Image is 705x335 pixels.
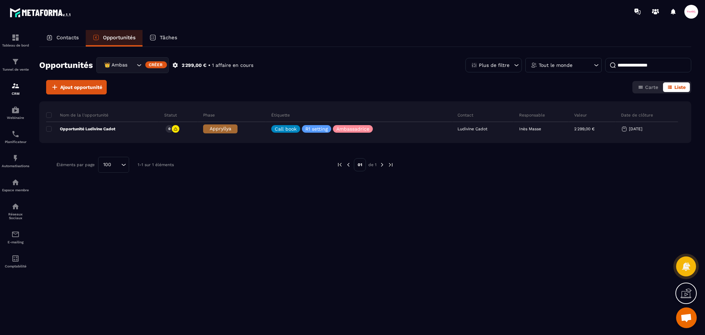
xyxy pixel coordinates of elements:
[210,126,231,131] span: Appryllya
[11,106,20,114] img: automations
[676,307,697,328] a: Ouvrir le chat
[164,112,177,118] p: Statut
[2,212,29,220] p: Réseaux Sociaux
[39,30,86,47] a: Contacts
[2,225,29,249] a: emailemailE-mailing
[39,58,93,72] h2: Opportunités
[46,112,108,118] p: Nom de la l'opportunité
[2,264,29,268] p: Comptabilité
[388,162,394,168] img: next
[305,126,328,131] p: R1 setting
[60,84,102,91] span: Ajout opportunité
[354,158,366,171] p: 01
[2,249,29,273] a: accountantaccountantComptabilité
[11,130,20,138] img: scheduler
[345,162,351,168] img: prev
[2,43,29,47] p: Tableau de bord
[11,33,20,42] img: formation
[11,230,20,238] img: email
[674,84,686,90] span: Liste
[479,63,509,68] p: Plus de filtre
[11,178,20,186] img: automations
[96,57,169,73] div: Search for option
[208,62,210,69] p: •
[337,162,343,168] img: prev
[128,61,135,69] input: Search for option
[56,162,95,167] p: Éléments par page
[103,34,136,41] p: Opportunités
[212,62,253,69] p: 1 affaire en cours
[2,164,29,168] p: Automatisations
[519,112,545,118] p: Responsable
[2,197,29,225] a: social-networksocial-networkRéseaux Sociaux
[2,116,29,120] p: Webinaire
[519,126,541,131] p: Inès Masse
[574,112,587,118] p: Valeur
[663,82,690,92] button: Liste
[10,6,72,19] img: logo
[103,61,128,69] span: 👑 Ambassadrices
[2,149,29,173] a: automationsautomationsAutomatisations
[203,112,215,118] p: Phase
[574,126,594,131] p: 2 299,00 €
[182,62,207,69] p: 2 299,00 €
[539,63,572,68] p: Tout le monde
[114,161,119,169] input: Search for option
[86,30,143,47] a: Opportunités
[634,82,662,92] button: Carte
[46,126,115,132] p: Opportunité Ludivine Cadot
[168,126,170,131] p: 0
[2,68,29,71] p: Tunnel de vente
[2,125,29,149] a: schedulerschedulerPlanificateur
[645,84,658,90] span: Carte
[457,112,473,118] p: Contact
[143,30,184,47] a: Tâches
[2,77,29,101] a: formationformationCRM
[145,61,167,68] div: Créer
[629,126,642,131] p: [DATE]
[160,34,177,41] p: Tâches
[379,162,385,168] img: next
[56,34,79,41] p: Contacts
[101,161,114,169] span: 100
[368,162,377,167] p: de 1
[11,58,20,66] img: formation
[2,188,29,192] p: Espace membre
[11,154,20,162] img: automations
[138,162,174,167] p: 1-1 sur 1 éléments
[46,80,107,94] button: Ajout opportunité
[275,126,297,131] p: Call book
[11,254,20,263] img: accountant
[2,92,29,95] p: CRM
[11,202,20,211] img: social-network
[271,112,290,118] p: Étiquette
[621,112,653,118] p: Date de clôture
[2,173,29,197] a: automationsautomationsEspace membre
[2,28,29,52] a: formationformationTableau de bord
[11,82,20,90] img: formation
[2,240,29,244] p: E-mailing
[2,140,29,144] p: Planificateur
[2,52,29,77] a: formationformationTunnel de vente
[98,157,129,173] div: Search for option
[336,126,369,131] p: Ambassadrice
[2,101,29,125] a: automationsautomationsWebinaire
